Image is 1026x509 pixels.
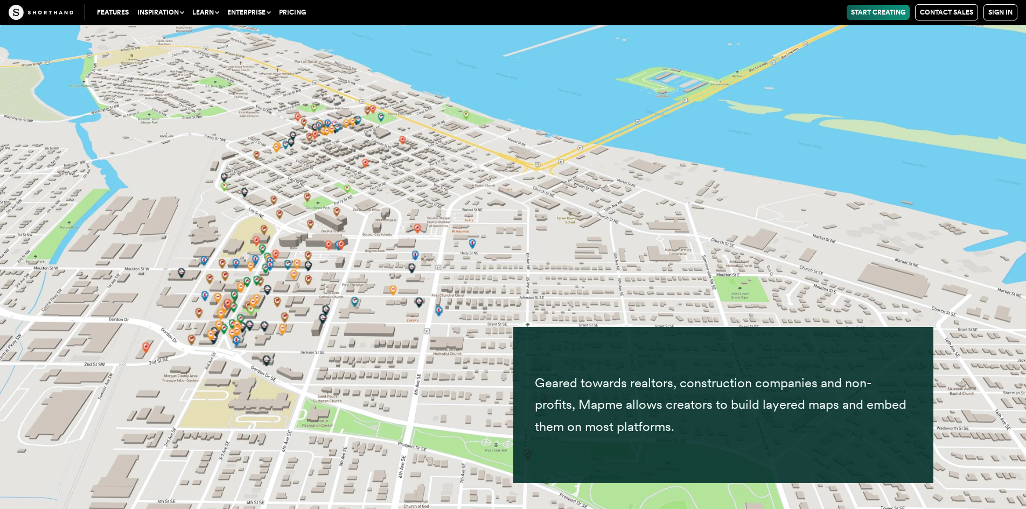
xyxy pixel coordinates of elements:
[188,5,223,20] button: Learn
[847,5,910,20] a: Start Creating
[133,5,188,20] button: Inspiration
[9,5,73,20] img: The Craft
[93,5,133,20] a: Features
[223,5,275,20] button: Enterprise
[983,4,1017,20] a: Sign in
[535,372,912,438] p: Geared towards realtors, construction companies and non-profits, Mapme allows creators to build l...
[275,5,310,20] a: Pricing
[915,4,978,20] a: Contact Sales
